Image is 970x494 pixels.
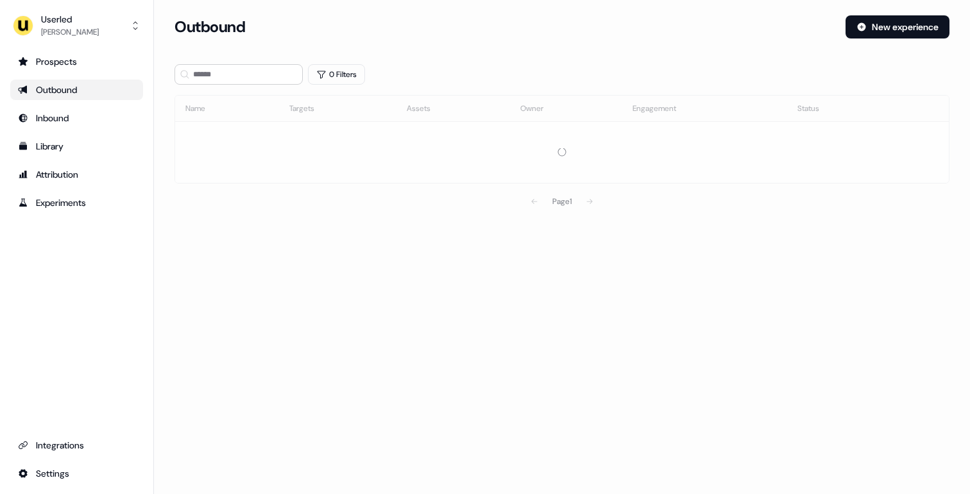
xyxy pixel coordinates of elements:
div: Experiments [18,196,135,209]
div: Library [18,140,135,153]
div: Integrations [18,439,135,452]
a: Go to experiments [10,192,143,213]
a: Go to templates [10,136,143,157]
a: Go to integrations [10,463,143,484]
button: New experience [846,15,949,38]
a: Go to Inbound [10,108,143,128]
div: [PERSON_NAME] [41,26,99,38]
a: Go to integrations [10,435,143,456]
div: Inbound [18,112,135,124]
div: Settings [18,467,135,480]
div: Prospects [18,55,135,68]
a: Go to outbound experience [10,80,143,100]
a: Go to attribution [10,164,143,185]
div: Outbound [18,83,135,96]
a: Go to prospects [10,51,143,72]
button: Userled[PERSON_NAME] [10,10,143,41]
div: Userled [41,13,99,26]
h3: Outbound [174,17,245,37]
div: Attribution [18,168,135,181]
button: 0 Filters [308,64,365,85]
